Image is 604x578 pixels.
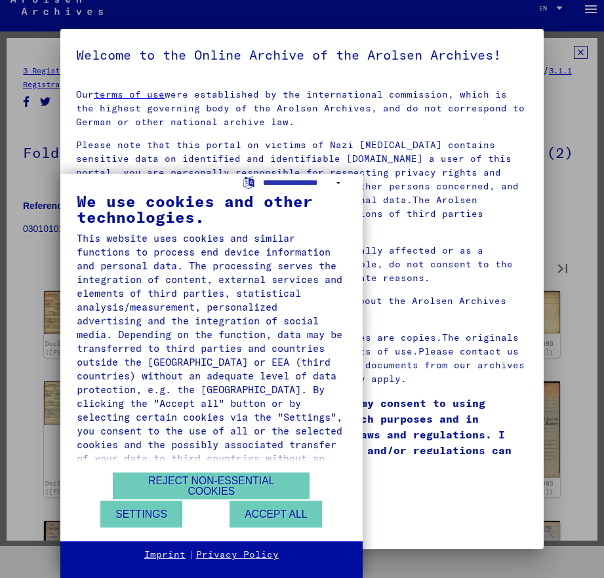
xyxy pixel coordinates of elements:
[144,549,186,562] a: Imprint
[77,193,346,225] div: We use cookies and other technologies.
[113,472,310,499] button: Reject non-essential cookies
[230,501,322,528] button: Accept all
[196,549,279,562] a: Privacy Policy
[77,231,346,479] div: This website uses cookies and similar functions to process end device information and personal da...
[100,501,182,528] button: Settings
